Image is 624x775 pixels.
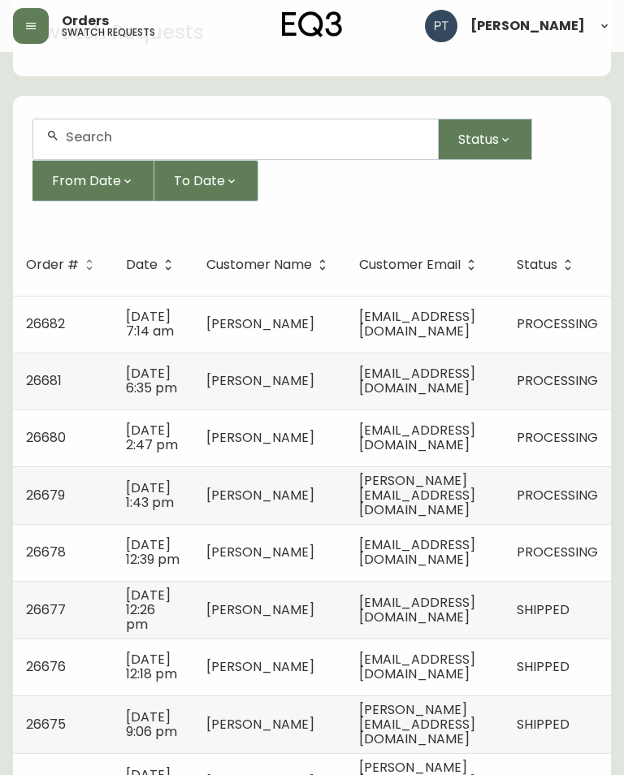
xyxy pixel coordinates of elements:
[26,260,79,270] span: Order #
[359,650,475,683] span: [EMAIL_ADDRESS][DOMAIN_NAME]
[126,478,174,512] span: [DATE] 1:43 pm
[359,260,461,270] span: Customer Email
[126,535,180,569] span: [DATE] 12:39 pm
[359,307,475,340] span: [EMAIL_ADDRESS][DOMAIN_NAME]
[517,314,598,333] span: PROCESSING
[26,600,66,619] span: 26677
[126,586,171,634] span: [DATE] 12:26 pm
[282,11,342,37] img: logo
[517,258,578,272] span: Status
[206,260,312,270] span: Customer Name
[517,715,570,734] span: SHIPPED
[359,364,475,397] span: [EMAIL_ADDRESS][DOMAIN_NAME]
[517,428,598,447] span: PROCESSING
[359,535,475,569] span: [EMAIL_ADDRESS][DOMAIN_NAME]
[32,160,154,201] button: From Date
[458,129,499,149] span: Status
[359,471,475,519] span: [PERSON_NAME][EMAIL_ADDRESS][DOMAIN_NAME]
[62,15,109,28] span: Orders
[126,260,158,270] span: Date
[66,129,425,145] input: Search
[206,600,314,619] span: [PERSON_NAME]
[206,657,314,676] span: [PERSON_NAME]
[517,600,570,619] span: SHIPPED
[206,715,314,734] span: [PERSON_NAME]
[517,543,598,561] span: PROCESSING
[206,258,333,272] span: Customer Name
[359,593,475,626] span: [EMAIL_ADDRESS][DOMAIN_NAME]
[52,171,121,191] span: From Date
[517,260,557,270] span: Status
[359,258,482,272] span: Customer Email
[126,364,177,397] span: [DATE] 6:35 pm
[26,543,66,561] span: 26678
[154,160,258,201] button: To Date
[174,171,225,191] span: To Date
[206,486,314,504] span: [PERSON_NAME]
[26,314,65,333] span: 26682
[517,657,570,676] span: SHIPPED
[26,371,62,390] span: 26681
[359,421,475,454] span: [EMAIL_ADDRESS][DOMAIN_NAME]
[126,708,177,741] span: [DATE] 9:06 pm
[126,307,174,340] span: [DATE] 7:14 am
[26,258,100,272] span: Order #
[206,428,314,447] span: [PERSON_NAME]
[470,19,585,32] span: [PERSON_NAME]
[425,10,457,42] img: 986dcd8e1aab7847125929f325458823
[126,650,177,683] span: [DATE] 12:18 pm
[62,28,155,37] h5: swatch requests
[126,421,178,454] span: [DATE] 2:47 pm
[359,700,475,748] span: [PERSON_NAME][EMAIL_ADDRESS][DOMAIN_NAME]
[206,314,314,333] span: [PERSON_NAME]
[26,715,66,734] span: 26675
[26,428,66,447] span: 26680
[126,258,179,272] span: Date
[517,371,598,390] span: PROCESSING
[26,486,65,504] span: 26679
[26,657,66,676] span: 26676
[206,371,314,390] span: [PERSON_NAME]
[517,486,598,504] span: PROCESSING
[439,119,532,160] button: Status
[206,543,314,561] span: [PERSON_NAME]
